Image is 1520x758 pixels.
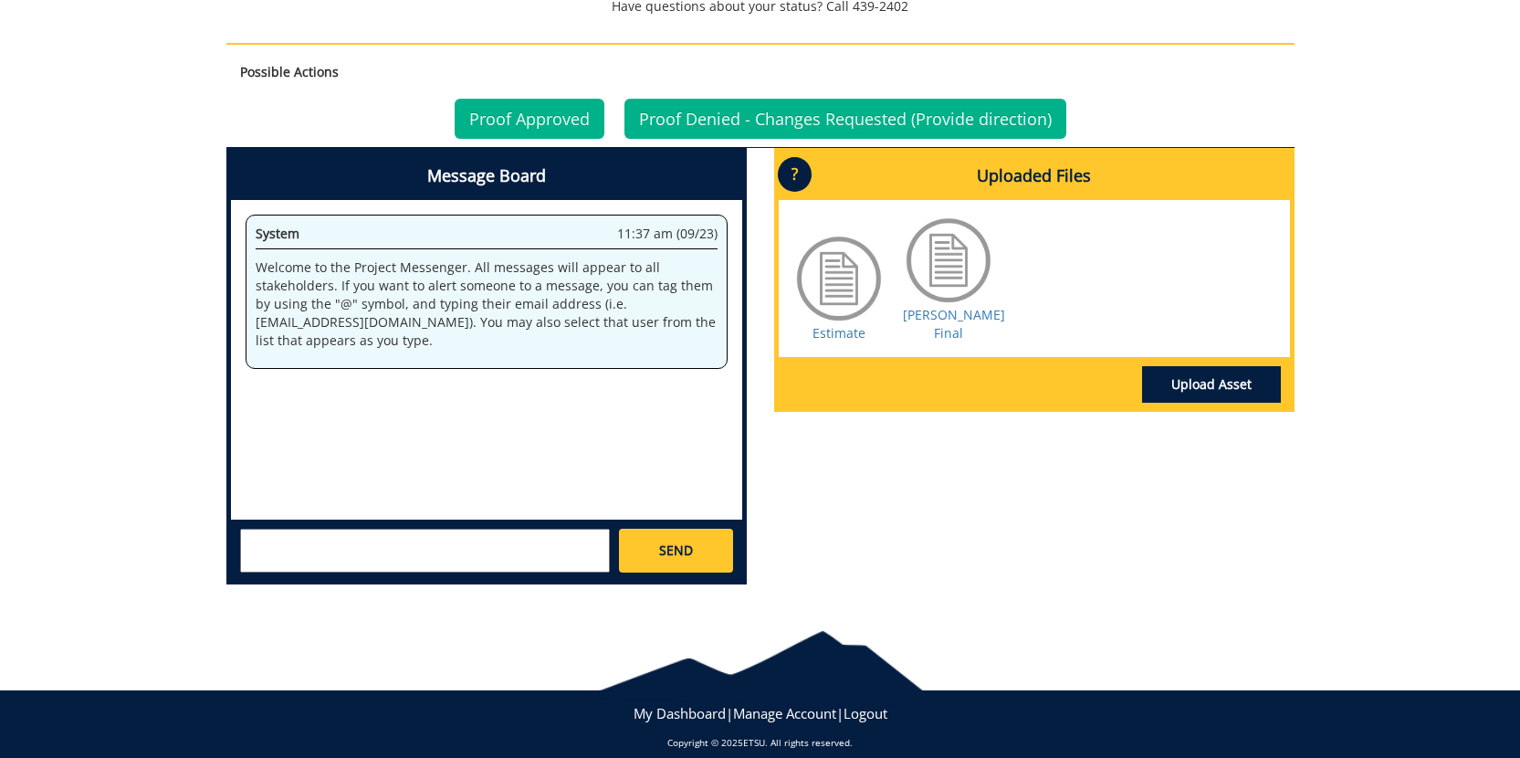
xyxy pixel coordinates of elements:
[634,704,726,722] a: My Dashboard
[903,306,1005,342] a: [PERSON_NAME] Final
[240,529,610,573] textarea: messageToSend
[624,99,1066,139] a: Proof Denied - Changes Requested (Provide direction)
[617,225,718,243] span: 11:37 am (09/23)
[659,542,693,560] span: SEND
[619,529,732,573] a: SEND
[256,258,718,350] p: Welcome to the Project Messenger. All messages will appear to all stakeholders. If you want to al...
[743,736,765,749] a: ETSU
[844,704,887,722] a: Logout
[733,704,836,722] a: Manage Account
[812,324,865,342] a: Estimate
[779,153,1290,200] h4: Uploaded Files
[778,157,812,192] p: ?
[231,153,742,200] h4: Message Board
[240,63,339,80] strong: Possible Actions
[455,99,604,139] a: Proof Approved
[256,225,299,242] span: System
[1142,366,1281,403] a: Upload Asset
